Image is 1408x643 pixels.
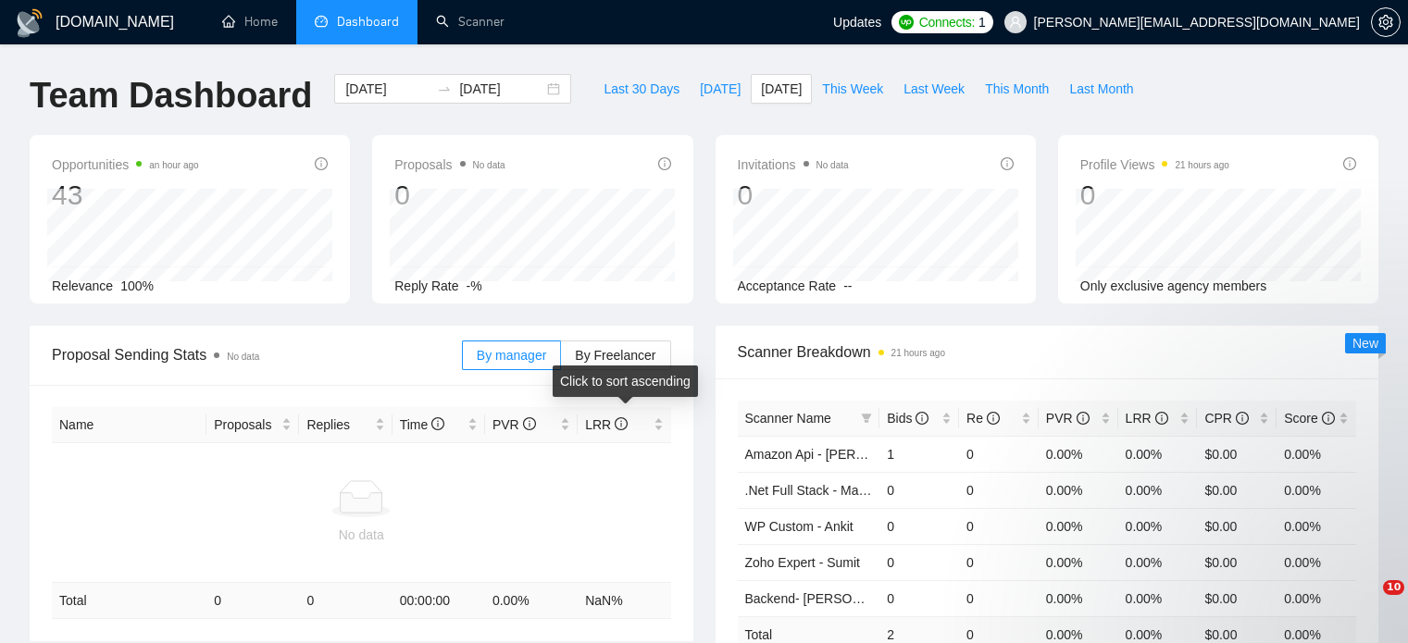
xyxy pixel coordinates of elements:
[751,74,812,104] button: [DATE]
[690,74,751,104] button: [DATE]
[966,411,1000,426] span: Re
[887,411,928,426] span: Bids
[899,15,914,30] img: upwork-logo.png
[467,278,482,293] span: -%
[1080,154,1229,176] span: Profile Views
[843,278,852,293] span: --
[299,407,392,443] th: Replies
[745,555,861,570] a: Zoho Expert - Sumit
[879,472,959,508] td: 0
[52,343,462,366] span: Proposal Sending Stats
[738,178,849,213] div: 0
[738,340,1357,364] span: Scanner Breakdown
[437,81,452,96] span: to
[1039,472,1118,508] td: 0.00%
[745,411,831,426] span: Scanner Name
[206,583,299,619] td: 0
[299,583,392,619] td: 0
[745,591,910,606] a: Backend- [PERSON_NAME]
[59,525,664,545] div: No data
[959,472,1039,508] td: 0
[1175,160,1228,170] time: 21 hours ago
[1197,580,1277,616] td: $0.00
[879,544,959,580] td: 0
[30,74,312,117] h1: Team Dashboard
[1039,544,1118,580] td: 0.00%
[1039,580,1118,616] td: 0.00%
[919,12,975,32] span: Connects:
[615,417,628,430] span: info-circle
[315,157,328,170] span: info-circle
[206,407,299,443] th: Proposals
[816,160,849,170] span: No data
[149,160,198,170] time: an hour ago
[227,352,259,362] span: No data
[578,583,670,619] td: NaN %
[345,79,430,99] input: Start date
[879,436,959,472] td: 1
[492,417,536,432] span: PVR
[959,508,1039,544] td: 0
[315,15,328,28] span: dashboard
[337,14,399,30] span: Dashboard
[1118,580,1198,616] td: 0.00%
[1001,157,1014,170] span: info-circle
[52,407,206,443] th: Name
[761,79,802,99] span: [DATE]
[1039,508,1118,544] td: 0.00%
[437,81,452,96] span: swap-right
[553,365,698,397] div: Click to sort ascending
[473,160,505,170] span: No data
[1343,157,1356,170] span: info-circle
[1371,7,1401,37] button: setting
[604,79,679,99] span: Last 30 Days
[120,278,154,293] span: 100%
[585,417,628,432] span: LRR
[959,580,1039,616] td: 0
[959,436,1039,472] td: 0
[1383,580,1404,595] span: 10
[523,417,536,430] span: info-circle
[700,79,741,99] span: [DATE]
[1277,580,1356,616] td: 0.00%
[214,414,278,435] span: Proposals
[822,79,883,99] span: This Week
[987,412,1000,425] span: info-circle
[52,583,206,619] td: Total
[436,14,505,30] a: searchScanner
[431,417,444,430] span: info-circle
[916,412,928,425] span: info-circle
[400,417,444,432] span: Time
[891,348,945,358] time: 21 hours ago
[658,157,671,170] span: info-circle
[738,154,849,176] span: Invitations
[745,519,854,534] a: WP Custom - Ankit
[394,178,505,213] div: 0
[903,79,965,99] span: Last Week
[394,154,505,176] span: Proposals
[1009,16,1022,29] span: user
[1046,411,1090,426] span: PVR
[812,74,893,104] button: This Week
[1080,178,1229,213] div: 0
[1345,580,1389,624] iframe: Intercom live chat
[745,483,887,498] a: .Net Full Stack - Mahesh
[975,74,1059,104] button: This Month
[306,414,370,435] span: Replies
[593,74,690,104] button: Last 30 Days
[985,79,1049,99] span: This Month
[1371,15,1401,30] a: setting
[1069,79,1133,99] span: Last Month
[738,278,837,293] span: Acceptance Rate
[745,447,932,462] a: Amazon Api - [PERSON_NAME]
[52,178,199,213] div: 43
[15,8,44,38] img: logo
[893,74,975,104] button: Last Week
[833,15,881,30] span: Updates
[978,12,986,32] span: 1
[52,278,113,293] span: Relevance
[1059,74,1143,104] button: Last Month
[459,79,543,99] input: End date
[52,154,199,176] span: Opportunities
[394,278,458,293] span: Reply Rate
